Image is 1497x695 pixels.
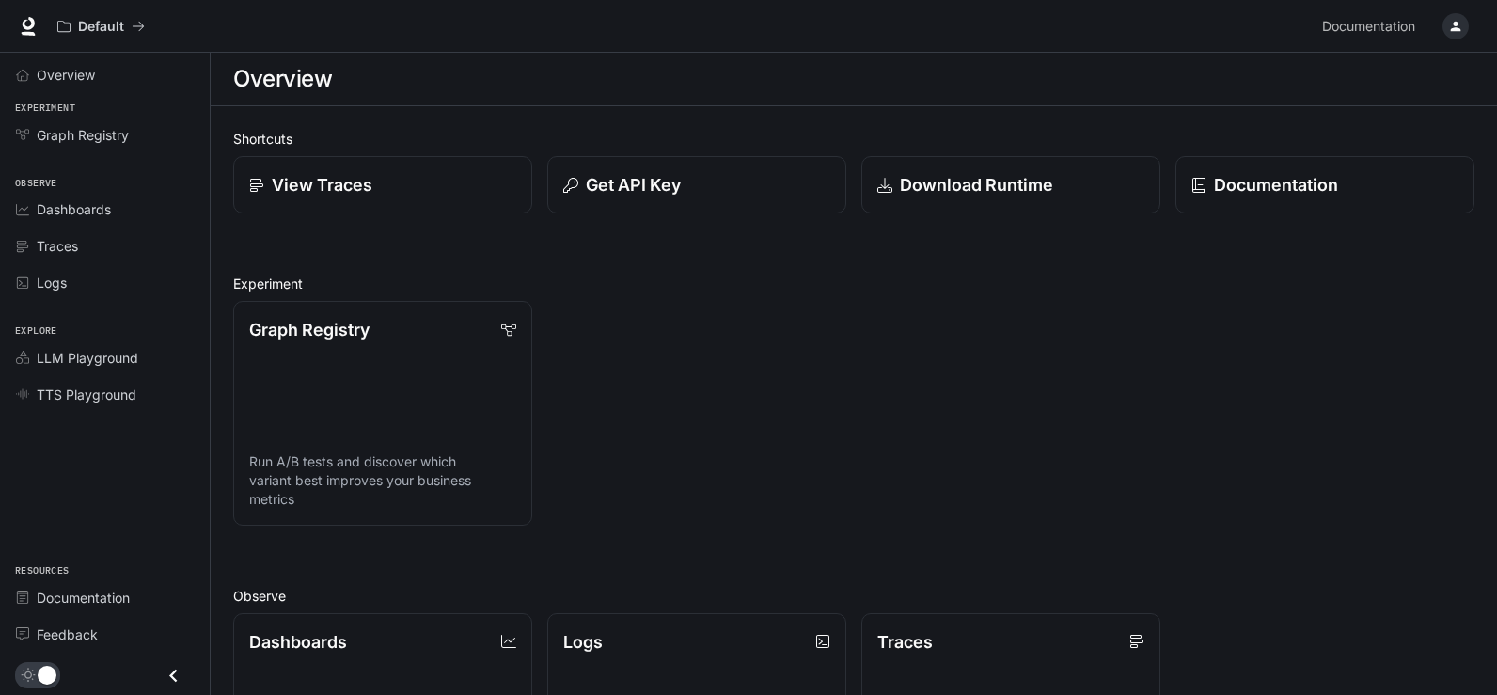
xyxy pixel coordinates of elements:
[37,236,78,256] span: Traces
[37,624,98,644] span: Feedback
[8,378,202,411] a: TTS Playground
[8,229,202,262] a: Traces
[152,656,195,695] button: Close drawer
[8,58,202,91] a: Overview
[8,581,202,614] a: Documentation
[563,629,603,655] p: Logs
[249,629,347,655] p: Dashboards
[37,199,111,219] span: Dashboards
[8,618,202,651] a: Feedback
[38,664,56,685] span: Dark mode toggle
[900,172,1053,197] p: Download Runtime
[1322,15,1415,39] span: Documentation
[233,60,332,98] h1: Overview
[1315,8,1429,45] a: Documentation
[233,129,1474,149] h2: Shortcuts
[249,452,516,509] p: Run A/B tests and discover which variant best improves your business metrics
[37,348,138,368] span: LLM Playground
[37,385,136,404] span: TTS Playground
[1175,156,1474,213] a: Documentation
[37,125,129,145] span: Graph Registry
[8,118,202,151] a: Graph Registry
[233,274,1474,293] h2: Experiment
[547,156,846,213] button: Get API Key
[877,629,933,655] p: Traces
[1214,172,1338,197] p: Documentation
[586,172,681,197] p: Get API Key
[8,341,202,374] a: LLM Playground
[233,301,532,526] a: Graph RegistryRun A/B tests and discover which variant best improves your business metrics
[233,586,1474,606] h2: Observe
[8,266,202,299] a: Logs
[8,193,202,226] a: Dashboards
[861,156,1160,213] a: Download Runtime
[78,19,124,35] p: Default
[37,588,130,608] span: Documentation
[49,8,153,45] button: All workspaces
[272,172,372,197] p: View Traces
[37,65,95,85] span: Overview
[249,317,370,342] p: Graph Registry
[233,156,532,213] a: View Traces
[37,273,67,292] span: Logs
